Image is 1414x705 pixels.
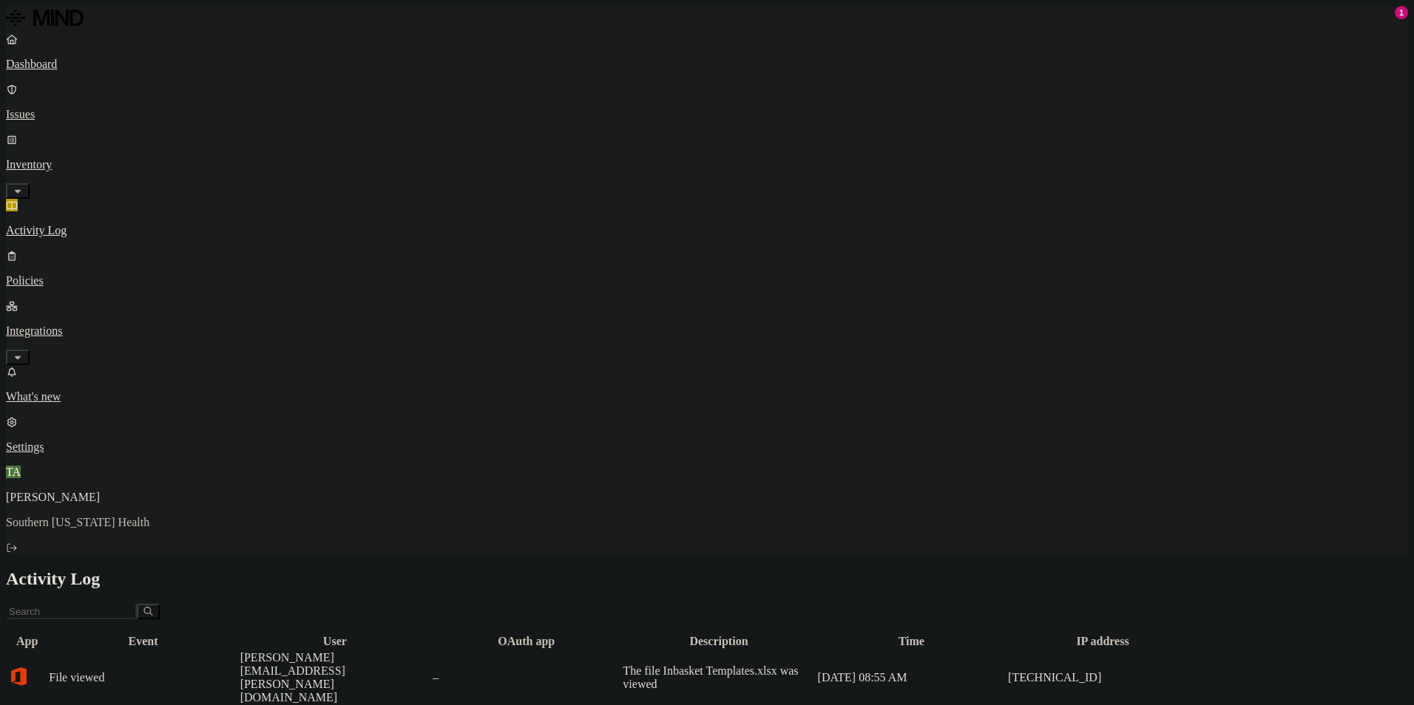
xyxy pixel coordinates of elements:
span: – [433,671,439,684]
p: Inventory [6,158,1408,171]
p: Integrations [6,324,1408,338]
a: Issues [6,83,1408,121]
p: What's new [6,390,1408,403]
p: Activity Log [6,224,1408,237]
p: Policies [6,274,1408,287]
p: Dashboard [6,58,1408,71]
span: TA [6,466,21,478]
a: Inventory [6,133,1408,197]
div: The file Inbasket Templates.xlsx was viewed [623,664,814,691]
p: Issues [6,108,1408,121]
div: Time [818,635,1005,648]
div: Description [623,635,814,648]
span: [DATE] 08:55 AM [818,671,907,684]
a: What's new [6,365,1408,403]
div: [TECHNICAL_ID] [1008,671,1197,684]
img: office-365.svg [8,666,29,687]
a: Policies [6,249,1408,287]
a: Dashboard [6,33,1408,71]
div: File viewed [49,671,237,684]
p: Southern [US_STATE] Health [6,516,1408,529]
div: Event [49,635,237,648]
a: Activity Log [6,199,1408,237]
input: Search [6,604,137,619]
a: MIND [6,6,1408,33]
p: Settings [6,440,1408,454]
div: IP address [1008,635,1197,648]
h2: Activity Log [6,569,1408,589]
div: App [8,635,46,648]
div: User [240,635,430,648]
a: Settings [6,415,1408,454]
div: OAuth app [433,635,620,648]
div: 1 [1395,6,1408,19]
span: [PERSON_NAME][EMAIL_ADDRESS][PERSON_NAME][DOMAIN_NAME] [240,651,345,704]
a: Integrations [6,299,1408,363]
img: MIND [6,6,84,30]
